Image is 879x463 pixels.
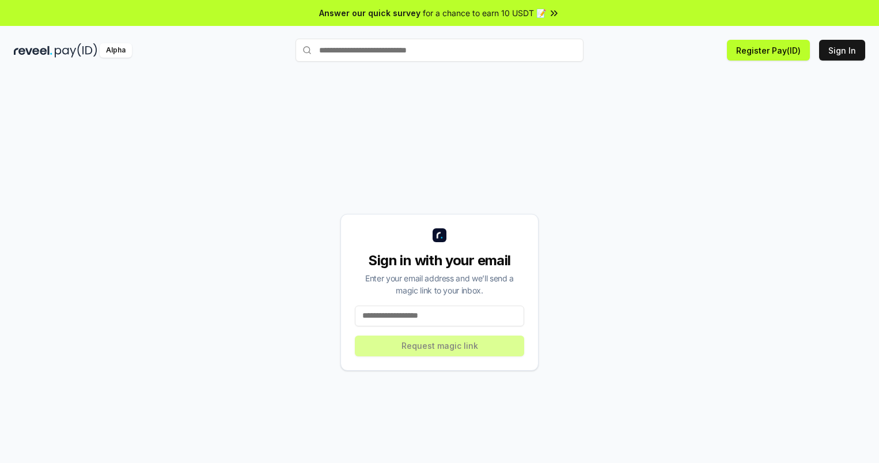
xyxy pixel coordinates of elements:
button: Register Pay(ID) [727,40,810,61]
img: pay_id [55,43,97,58]
button: Sign In [819,40,865,61]
span: Answer our quick survey [319,7,420,19]
div: Alpha [100,43,132,58]
img: logo_small [433,228,446,242]
div: Enter your email address and we’ll send a magic link to your inbox. [355,272,524,296]
div: Sign in with your email [355,251,524,270]
span: for a chance to earn 10 USDT 📝 [423,7,546,19]
img: reveel_dark [14,43,52,58]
